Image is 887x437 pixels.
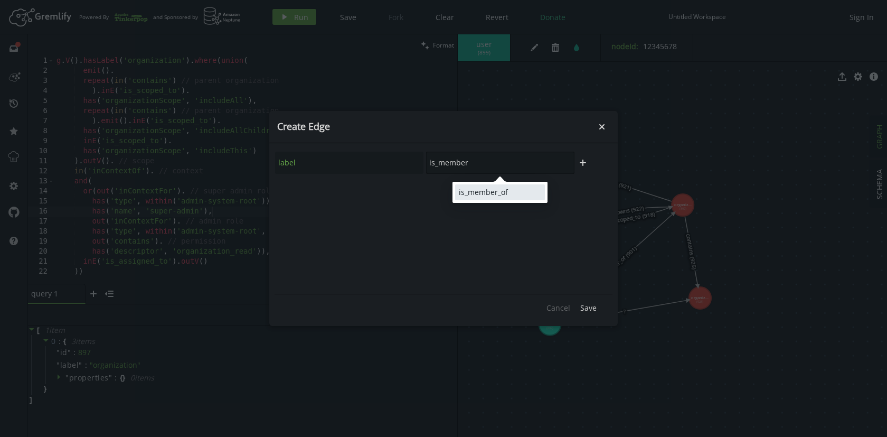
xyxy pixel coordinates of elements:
span: Cancel [546,303,570,313]
div: is_member_of [459,187,541,198]
button: Save [575,300,602,315]
input: Property Name [275,152,423,174]
h4: Create Edge [277,120,594,133]
span: Save [580,303,597,313]
button: Close [594,119,610,135]
input: Property Value [426,152,574,174]
button: Cancel [541,300,575,315]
